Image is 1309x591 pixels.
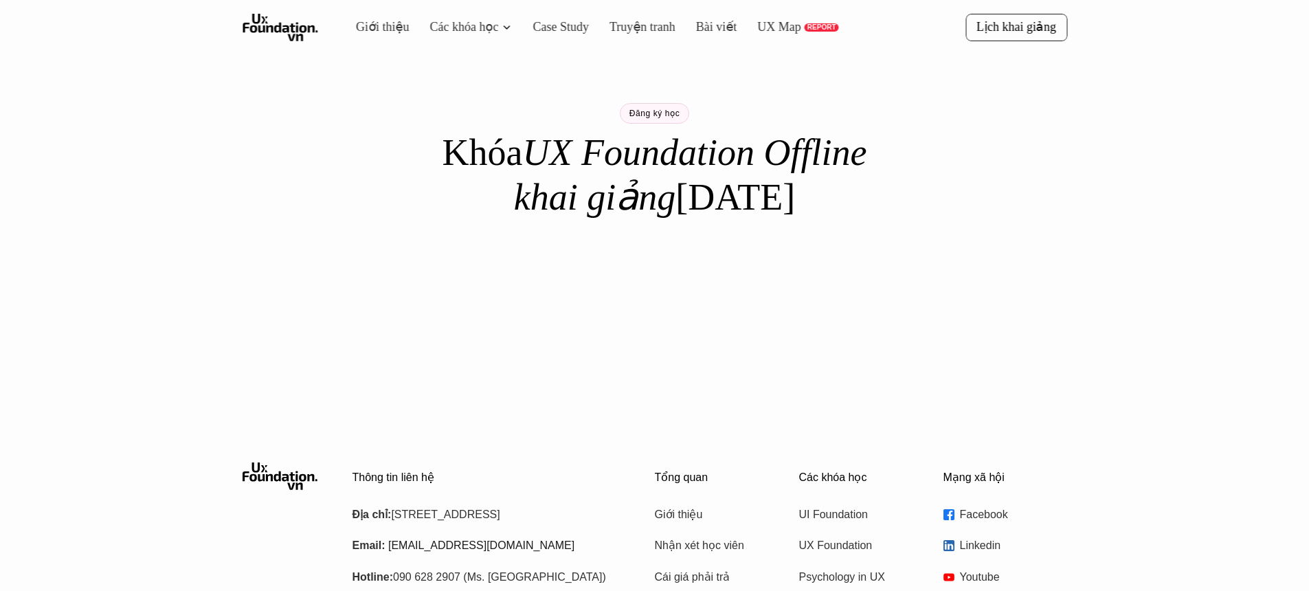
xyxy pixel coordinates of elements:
[799,471,923,484] p: Các khóa học
[353,471,620,484] p: Thông tin liên hệ
[799,535,909,556] a: UX Foundation
[655,535,765,556] a: Nhận xét học viên
[981,19,1056,35] p: Lịch khai giảng
[689,19,726,35] a: Bài viết
[629,109,680,118] p: Đăng ký học
[353,571,394,583] strong: Hotline:
[353,539,385,551] strong: Email:
[427,19,493,35] a: Các khóa học
[356,19,407,35] a: Giới thiệu
[796,23,821,32] p: REPORT
[960,535,1067,556] p: Linkedin
[603,19,669,35] a: Truyện tranh
[528,19,582,35] a: Case Study
[793,23,824,32] a: REPORT
[943,471,1067,484] p: Mạng xã hội
[960,567,1067,588] p: Youtube
[353,567,620,588] p: 090 628 2907 (Ms. [GEOGRAPHIC_DATA])
[943,567,1067,588] a: Youtube
[970,14,1067,41] a: Lịch khai giảng
[960,504,1067,525] p: Facebook
[943,504,1067,525] a: Facebook
[746,19,790,35] a: UX Map
[799,504,909,525] a: UI Foundation
[516,129,874,221] em: UX Foundation Offline khai giảng
[388,539,574,551] a: [EMAIL_ADDRESS][DOMAIN_NAME]
[380,247,930,350] iframe: Tally form
[353,509,392,520] strong: Địa chỉ:
[655,567,765,588] a: Cái giá phải trả
[414,131,895,220] h1: Khóa [DATE]
[943,535,1067,556] a: Linkedin
[655,504,765,525] a: Giới thiệu
[655,471,779,484] p: Tổng quan
[353,504,620,525] p: [STREET_ADDRESS]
